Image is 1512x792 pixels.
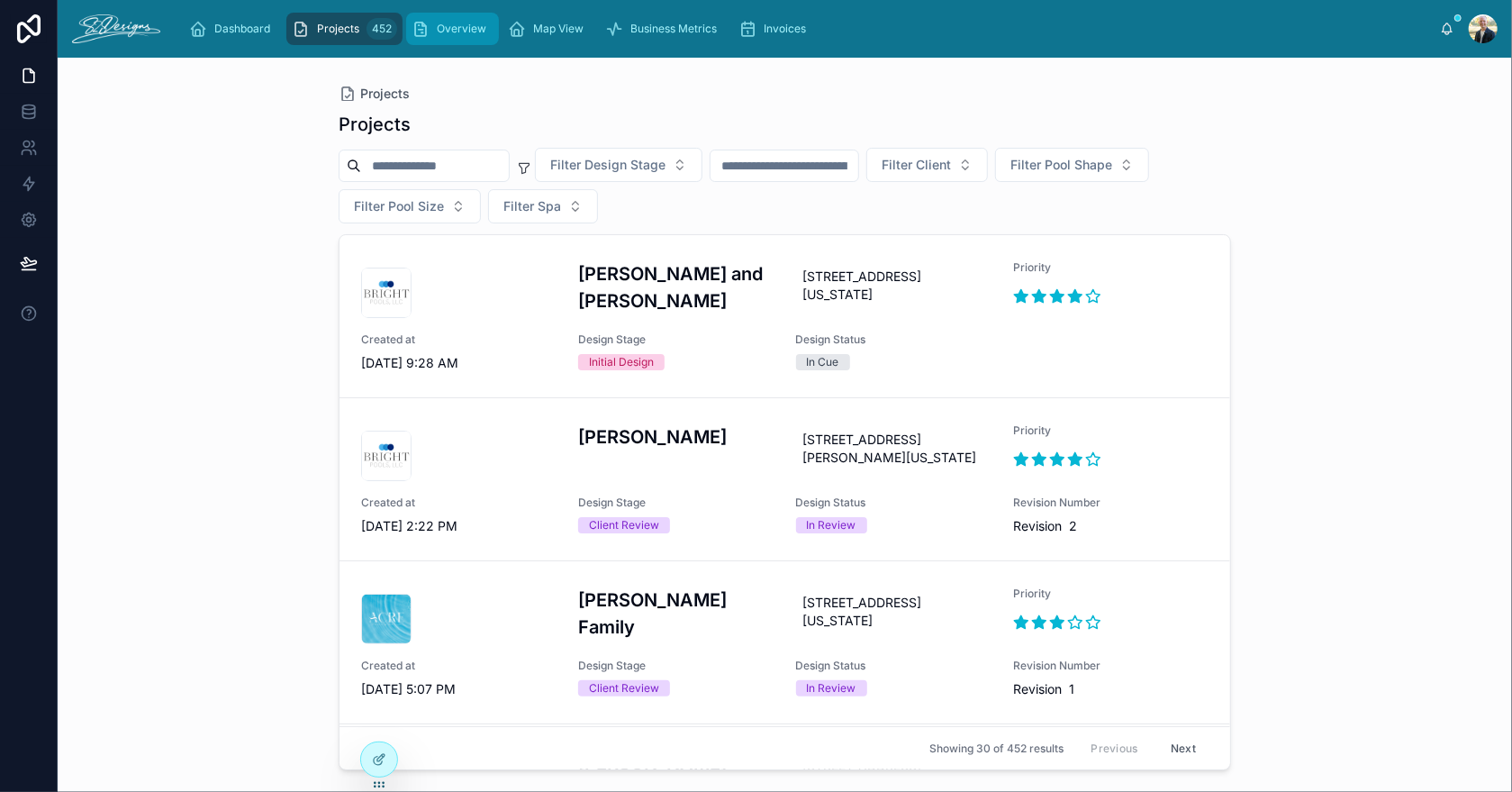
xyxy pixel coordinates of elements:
span: Revision Number [1013,496,1209,510]
button: Select Button [488,189,598,223]
button: Select Button [995,148,1149,182]
a: Dashboard [184,13,283,45]
button: Select Button [535,148,702,182]
span: Revision 1 [1013,680,1209,698]
span: Priority [1013,423,1209,438]
span: Projects [360,85,410,103]
div: In Review [807,517,856,533]
div: Initial Design [589,354,654,370]
button: Select Button [339,189,481,223]
img: App logo [72,14,160,43]
a: [PERSON_NAME] Family[STREET_ADDRESS][US_STATE]PriorityCreated at[DATE] 5:07 PMDesign StageClient ... [340,560,1230,724]
div: scrollable content [175,9,1440,49]
div: In Review [807,680,856,696]
span: Priority [1013,587,1209,601]
h3: [PERSON_NAME] and [PERSON_NAME] [578,260,774,314]
span: [DATE] 9:28 AM [361,354,557,372]
span: Design Stage [578,332,774,347]
div: Client Review [589,680,659,696]
span: [STREET_ADDRESS][US_STATE] [803,268,984,304]
a: Overview [406,13,499,45]
span: [STREET_ADDRESS][US_STATE] [803,594,984,630]
span: Revision Number [1013,659,1209,673]
span: Design Stage [578,496,774,510]
h3: [PERSON_NAME] [578,423,774,451]
div: 452 [367,18,397,40]
div: In Cue [807,354,839,370]
h3: [PERSON_NAME] Family [578,587,774,641]
span: Filter Design Stage [550,156,665,174]
span: Showing 30 of 452 results [929,742,1064,756]
span: Dashboard [214,22,270,36]
button: Select Button [866,148,988,182]
span: Design Status [796,496,991,510]
span: Design Stage [578,659,774,673]
h1: Projects [339,112,411,137]
span: [STREET_ADDRESS][PERSON_NAME][US_STATE] [803,431,984,467]
span: [DATE] 2:22 PM [361,517,557,535]
a: Projects452 [286,13,403,45]
a: Invoices [733,13,819,45]
span: Filter Pool Shape [1010,156,1112,174]
span: Created at [361,332,557,347]
span: Revision 2 [1013,517,1209,535]
span: Business Metrics [630,22,717,36]
a: Business Metrics [600,13,729,45]
div: Client Review [589,517,659,533]
span: Priority [1013,260,1209,275]
span: Design Status [796,332,991,347]
button: Next [1158,734,1209,762]
span: [DATE] 5:07 PM [361,680,557,698]
span: Filter Spa [503,197,561,215]
span: Filter Pool Size [354,197,444,215]
span: Design Status [796,659,991,673]
span: Invoices [764,22,806,36]
span: Filter Client [882,156,951,174]
span: Overview [437,22,486,36]
a: [PERSON_NAME][STREET_ADDRESS][PERSON_NAME][US_STATE]PriorityCreated at[DATE] 2:22 PMDesign StageC... [340,397,1230,560]
a: Map View [502,13,596,45]
a: [PERSON_NAME] and [PERSON_NAME][STREET_ADDRESS][US_STATE]PriorityCreated at[DATE] 9:28 AMDesign S... [340,235,1230,397]
span: Created at [361,659,557,673]
span: Projects [317,22,359,36]
span: Map View [533,22,584,36]
span: Created at [361,496,557,510]
a: Projects [339,85,410,103]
